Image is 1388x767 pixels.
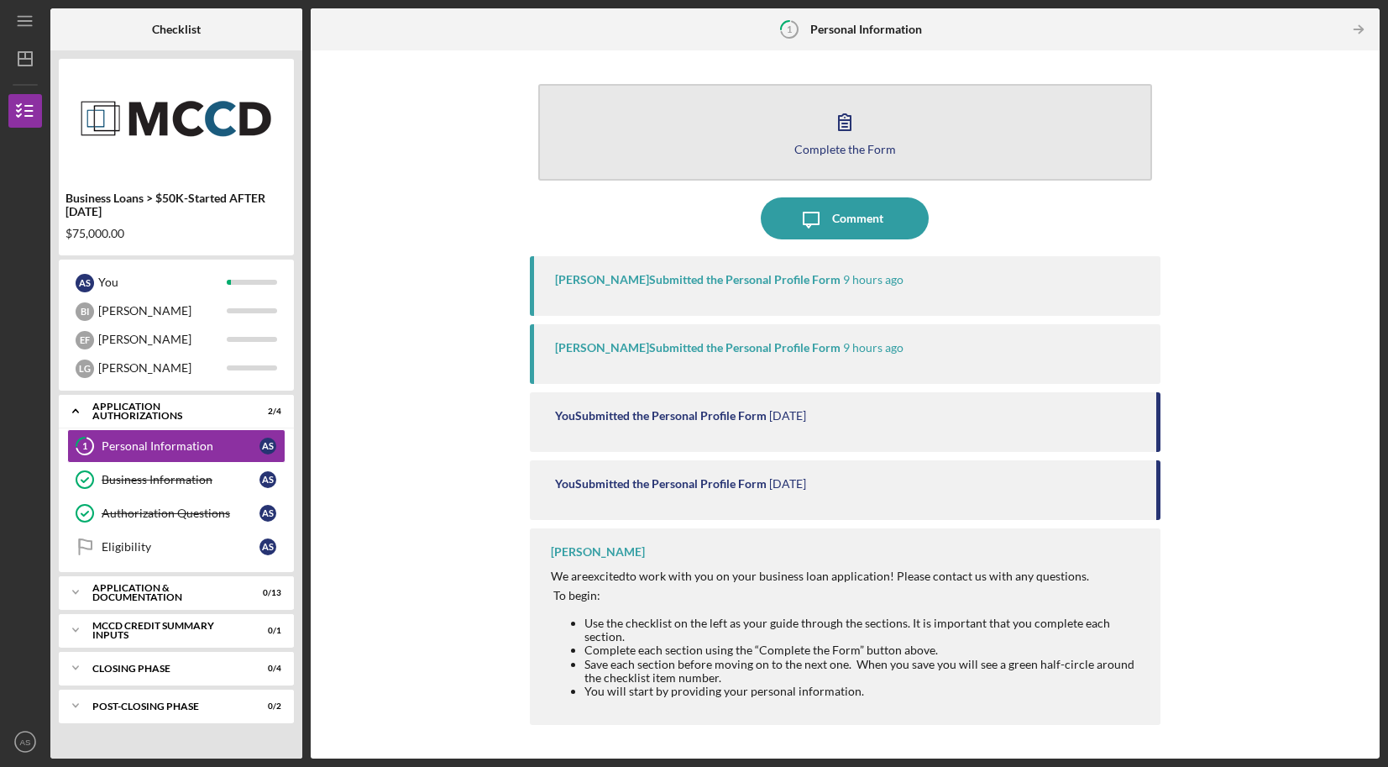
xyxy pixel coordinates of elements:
div: Complete the Form [794,143,896,155]
li: Save each section before moving on to the next one. When you save you will see a green half-circl... [584,658,1144,685]
img: Product logo [59,67,294,168]
span: excited [588,569,626,583]
div: A S [259,438,276,454]
div: A S [259,538,276,555]
time: 2025-09-25 13:33 [843,273,904,286]
div: Eligibility [102,540,259,554]
div: 0 / 4 [251,664,281,674]
a: Authorization QuestionsAS [67,496,285,530]
a: 1Personal InformationAS [67,429,285,463]
tspan: 1 [82,441,87,452]
div: Complete each section using the “Complete the Form” button above. [584,644,1144,657]
div: You Submitted the Personal Profile Form [555,477,767,491]
span: To begin: [553,588,600,602]
a: Business InformationAS [67,463,285,496]
a: EligibilityAS [67,530,285,564]
span: Please contact us with any questions [897,569,1087,583]
span: to work with you on your business loan application [626,569,890,583]
div: $75,000.00 [65,227,287,240]
li: Use the checklist on the left as your guide through the sections. It is important that you comple... [584,617,1144,644]
div: [PERSON_NAME] [551,545,645,559]
div: [PERSON_NAME] [98,354,227,382]
button: Complete the Form [538,84,1153,181]
div: Application Authorizations [92,402,239,421]
div: Post-Closing Phase [92,701,239,712]
div: [PERSON_NAME] Submitted the Personal Profile Form [555,341,841,355]
div: [PERSON_NAME] [98,297,227,325]
div: B I [76,302,94,321]
button: AS [8,725,42,759]
span: You will start by providing your personal information. [584,684,864,698]
time: 2025-09-24 12:55 [769,477,806,491]
div: [PERSON_NAME] Submitted the Personal Profile Form [555,273,841,286]
div: L G [76,360,94,378]
div: Application & Documentation [92,583,239,602]
button: Comment [761,197,929,239]
div: 2 / 4 [251,407,281,417]
div: E F [76,331,94,349]
span: ! [890,569,894,583]
div: MCCD Credit Summary Inputs [92,621,239,640]
div: [PERSON_NAME] [98,325,227,354]
div: Business Loans > $50K-Started AFTER [DATE] [65,192,287,218]
tspan: 1 [787,24,792,34]
div: You [98,268,227,297]
time: 2025-09-25 13:33 [843,341,904,355]
div: 0 / 13 [251,588,281,598]
b: Personal Information [810,23,922,36]
div: A S [76,274,94,292]
time: 2025-09-24 13:11 [769,409,806,423]
div: 0 / 2 [251,701,281,712]
div: Closing Phase [92,664,239,674]
div: You Submitted the Personal Profile Form [555,409,767,423]
div: A S [259,471,276,488]
b: Checklist [152,23,201,36]
div: Business Information [102,473,259,486]
div: 0 / 1 [251,626,281,636]
div: Personal Information [102,439,259,453]
div: Authorization Questions [102,507,259,520]
span: . [1087,569,1089,583]
text: AS [20,738,31,747]
div: A S [259,505,276,522]
div: Comment [832,197,883,239]
span: We are [551,569,588,583]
